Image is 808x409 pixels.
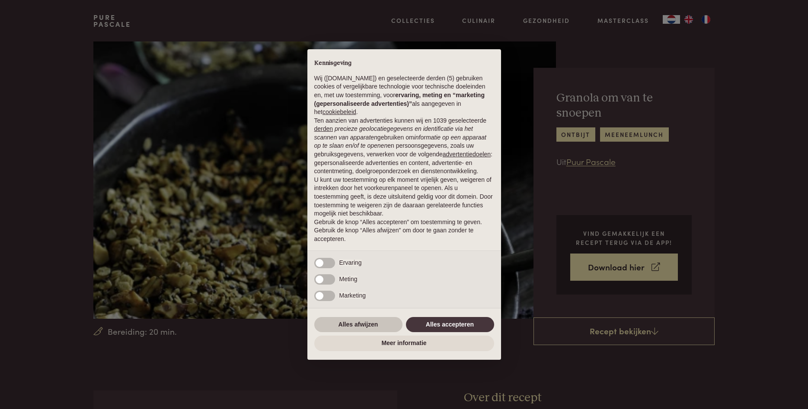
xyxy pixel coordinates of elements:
[314,125,473,141] em: precieze geolocatiegegevens en identificatie via het scannen van apparaten
[443,150,491,159] button: advertentiedoelen
[314,218,494,244] p: Gebruik de knop “Alles accepteren” om toestemming te geven. Gebruik de knop “Alles afwijzen” om d...
[314,60,494,67] h2: Kennisgeving
[339,292,366,299] span: Marketing
[314,125,333,133] button: derden
[314,74,494,117] p: Wij ([DOMAIN_NAME]) en geselecteerde derden (5) gebruiken cookies of vergelijkbare technologie vo...
[314,317,402,333] button: Alles afwijzen
[314,176,494,218] p: U kunt uw toestemming op elk moment vrijelijk geven, weigeren of intrekken door het voorkeurenpan...
[339,259,362,266] span: Ervaring
[314,336,494,351] button: Meer informatie
[339,276,358,282] span: Meting
[314,92,485,107] strong: ervaring, meting en “marketing (gepersonaliseerde advertenties)”
[314,117,494,176] p: Ten aanzien van advertenties kunnen wij en 1039 geselecteerde gebruiken om en persoonsgegevens, z...
[314,134,487,149] em: informatie op een apparaat op te slaan en/of te openen
[323,108,356,115] a: cookiebeleid
[406,317,494,333] button: Alles accepteren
